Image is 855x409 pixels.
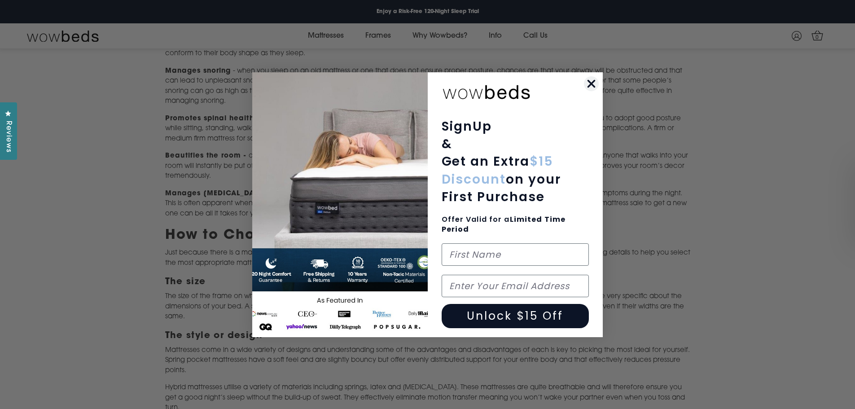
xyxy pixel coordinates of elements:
img: wowbeds-logo-2 [442,79,531,104]
span: Limited Time Period [442,214,566,234]
span: Reviews [2,121,14,153]
input: First Name [442,243,589,266]
button: Unlock $15 Off [442,304,589,328]
span: & [442,135,452,153]
img: 654b37c0-041b-4dc1-9035-2cedd1fa2a67.jpeg [252,72,428,337]
input: Enter Your Email Address [442,275,589,297]
span: SignUp [442,118,492,135]
span: $15 Discount [442,153,553,188]
button: Close dialog [583,76,599,92]
span: Get an Extra on your First Purchase [442,153,561,205]
span: Offer Valid for a [442,214,566,234]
